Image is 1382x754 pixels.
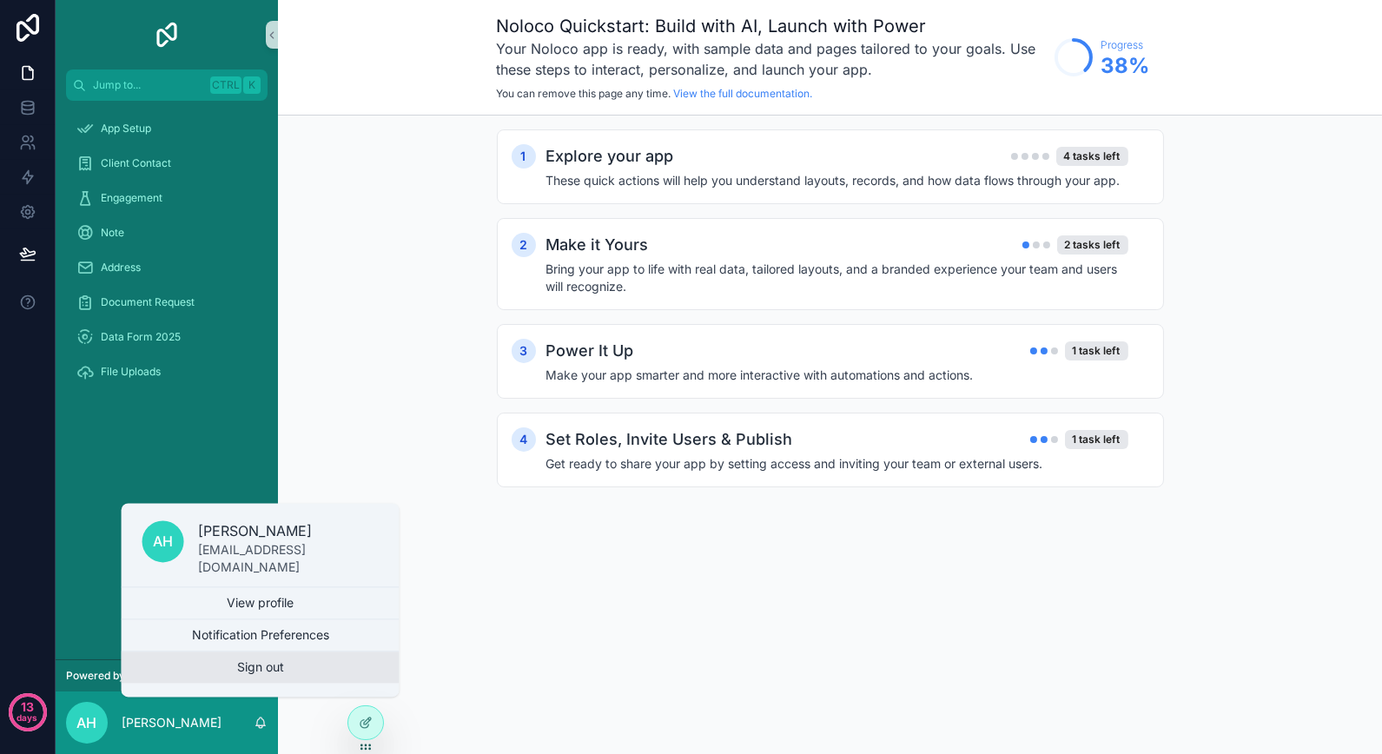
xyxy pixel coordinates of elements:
p: [PERSON_NAME] [122,714,222,731]
span: Note [101,226,124,240]
span: Address [101,261,141,274]
p: days [17,705,38,730]
span: Client Contact [101,156,171,170]
button: Notification Preferences [122,619,400,651]
span: AH [153,531,173,552]
span: AH [77,712,97,733]
a: Engagement [66,182,268,214]
span: You can remove this page any time. [497,87,671,100]
h3: Your Noloco app is ready, with sample data and pages tailored to your goals. Use these steps to i... [497,38,1046,80]
span: Document Request [101,295,195,309]
a: View profile [122,587,400,618]
span: Engagement [101,191,162,205]
a: App Setup [66,113,268,144]
p: [EMAIL_ADDRESS][DOMAIN_NAME] [198,541,379,576]
a: Address [66,252,268,283]
span: Jump to... [93,78,203,92]
a: Note [66,217,268,248]
a: Client Contact [66,148,268,179]
div: scrollable content [56,101,278,410]
h1: Noloco Quickstart: Build with AI, Launch with Power [497,14,1046,38]
span: 38 % [1101,52,1150,80]
p: [PERSON_NAME] [198,520,379,541]
button: Jump to...CtrlK [66,69,268,101]
span: Progress [1101,38,1150,52]
img: App logo [153,21,181,49]
span: Data Form 2025 [101,330,181,344]
a: Powered by [56,659,278,691]
span: App Setup [101,122,151,136]
a: File Uploads [66,356,268,387]
a: Data Form 2025 [66,321,268,353]
p: 13 [21,698,34,716]
a: View the full documentation. [674,87,813,100]
span: K [245,78,259,92]
span: Powered by [66,669,125,683]
a: Document Request [66,287,268,318]
span: Ctrl [210,76,241,94]
button: Sign out [122,651,400,683]
span: File Uploads [101,365,161,379]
